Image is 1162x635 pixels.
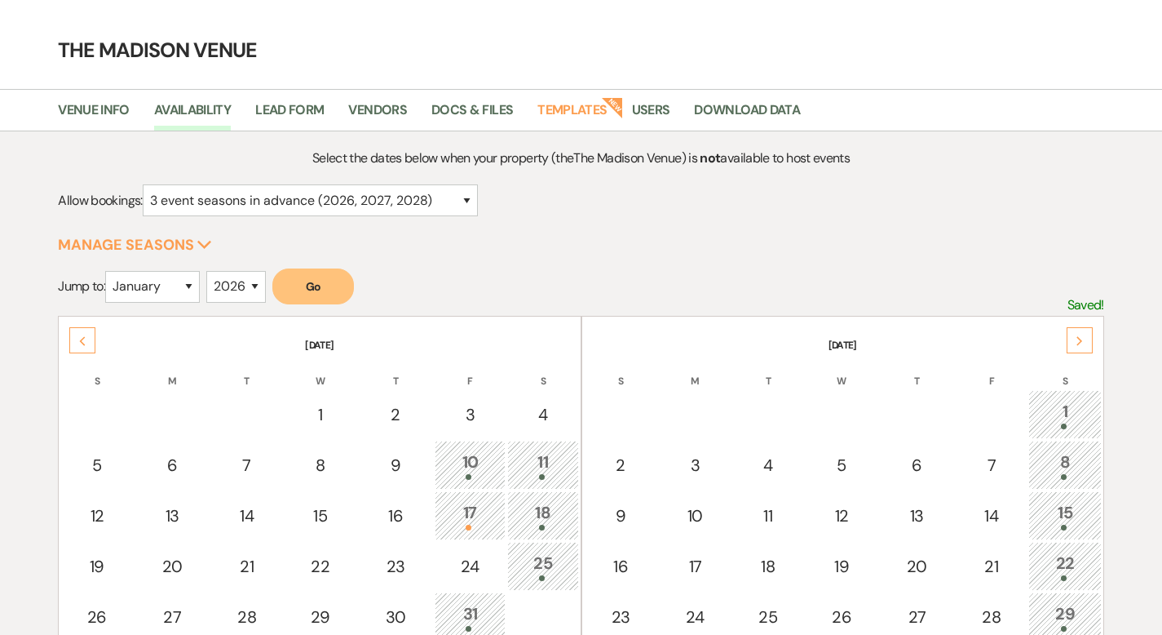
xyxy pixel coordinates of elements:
[956,354,1027,389] th: F
[435,354,506,389] th: F
[669,554,722,579] div: 17
[368,554,424,579] div: 23
[69,504,124,528] div: 12
[700,149,720,167] strong: not
[1028,354,1101,389] th: S
[516,450,569,480] div: 11
[880,354,954,389] th: T
[507,354,578,389] th: S
[814,554,868,579] div: 19
[1067,295,1104,316] p: Saved!
[69,554,124,579] div: 19
[584,318,1102,353] th: [DATE]
[660,354,731,389] th: M
[669,453,722,477] div: 3
[189,148,974,169] p: Select the dates below when your property (the The Madison Venue ) is available to host events
[889,504,945,528] div: 13
[814,453,868,477] div: 5
[694,100,800,131] a: Download Data
[1037,500,1092,531] div: 15
[60,354,133,389] th: S
[444,602,497,632] div: 31
[368,605,424,629] div: 30
[593,605,649,629] div: 23
[516,500,569,531] div: 18
[741,554,794,579] div: 18
[255,100,324,131] a: Lead Form
[965,554,1018,579] div: 21
[814,605,868,629] div: 26
[537,100,607,131] a: Templates
[69,605,124,629] div: 26
[368,402,424,427] div: 2
[1037,399,1092,429] div: 1
[144,554,201,579] div: 20
[69,453,124,477] div: 5
[359,354,433,389] th: T
[741,453,794,477] div: 4
[814,504,868,528] div: 12
[593,554,649,579] div: 16
[516,402,569,427] div: 4
[220,605,273,629] div: 28
[516,551,569,581] div: 25
[741,504,794,528] div: 11
[293,402,347,427] div: 1
[293,554,347,579] div: 22
[220,554,273,579] div: 21
[889,605,945,629] div: 27
[60,318,578,353] th: [DATE]
[220,504,273,528] div: 14
[741,605,794,629] div: 25
[144,605,201,629] div: 27
[272,269,354,304] button: Go
[211,354,282,389] th: T
[348,100,407,131] a: Vendors
[431,100,513,131] a: Docs & Files
[1037,450,1092,480] div: 8
[593,453,649,477] div: 2
[444,500,497,531] div: 17
[58,192,142,209] span: Allow bookings:
[58,100,130,131] a: Venue Info
[593,504,649,528] div: 9
[444,402,497,427] div: 3
[632,100,670,131] a: Users
[284,354,356,389] th: W
[58,278,105,295] span: Jump to:
[732,354,803,389] th: T
[805,354,877,389] th: W
[965,504,1018,528] div: 14
[669,504,722,528] div: 10
[965,453,1018,477] div: 7
[58,238,212,252] button: Manage Seasons
[444,450,497,480] div: 10
[965,605,1018,629] div: 28
[144,453,201,477] div: 6
[154,100,231,131] a: Availability
[1037,602,1092,632] div: 29
[1037,551,1092,581] div: 22
[293,453,347,477] div: 8
[293,605,347,629] div: 29
[669,605,722,629] div: 24
[368,453,424,477] div: 9
[584,354,658,389] th: S
[601,95,624,118] strong: New
[135,354,210,389] th: M
[889,554,945,579] div: 20
[144,504,201,528] div: 13
[889,453,945,477] div: 6
[220,453,273,477] div: 7
[293,504,347,528] div: 15
[368,504,424,528] div: 16
[444,554,497,579] div: 24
